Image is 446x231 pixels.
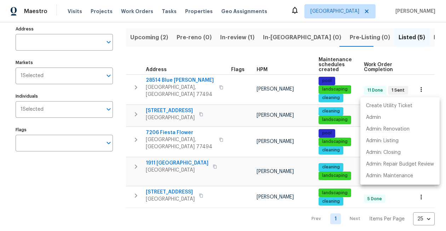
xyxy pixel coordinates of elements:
[366,149,401,156] p: Admin: Closing
[366,114,381,121] p: Admin
[366,161,434,168] p: Admin: Repair Budget Review
[366,137,399,145] p: Admin: Listing
[366,102,412,110] p: Create Utility Ticket
[366,172,413,180] p: Admin: Maintenance
[366,126,410,133] p: Admin: Renovation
